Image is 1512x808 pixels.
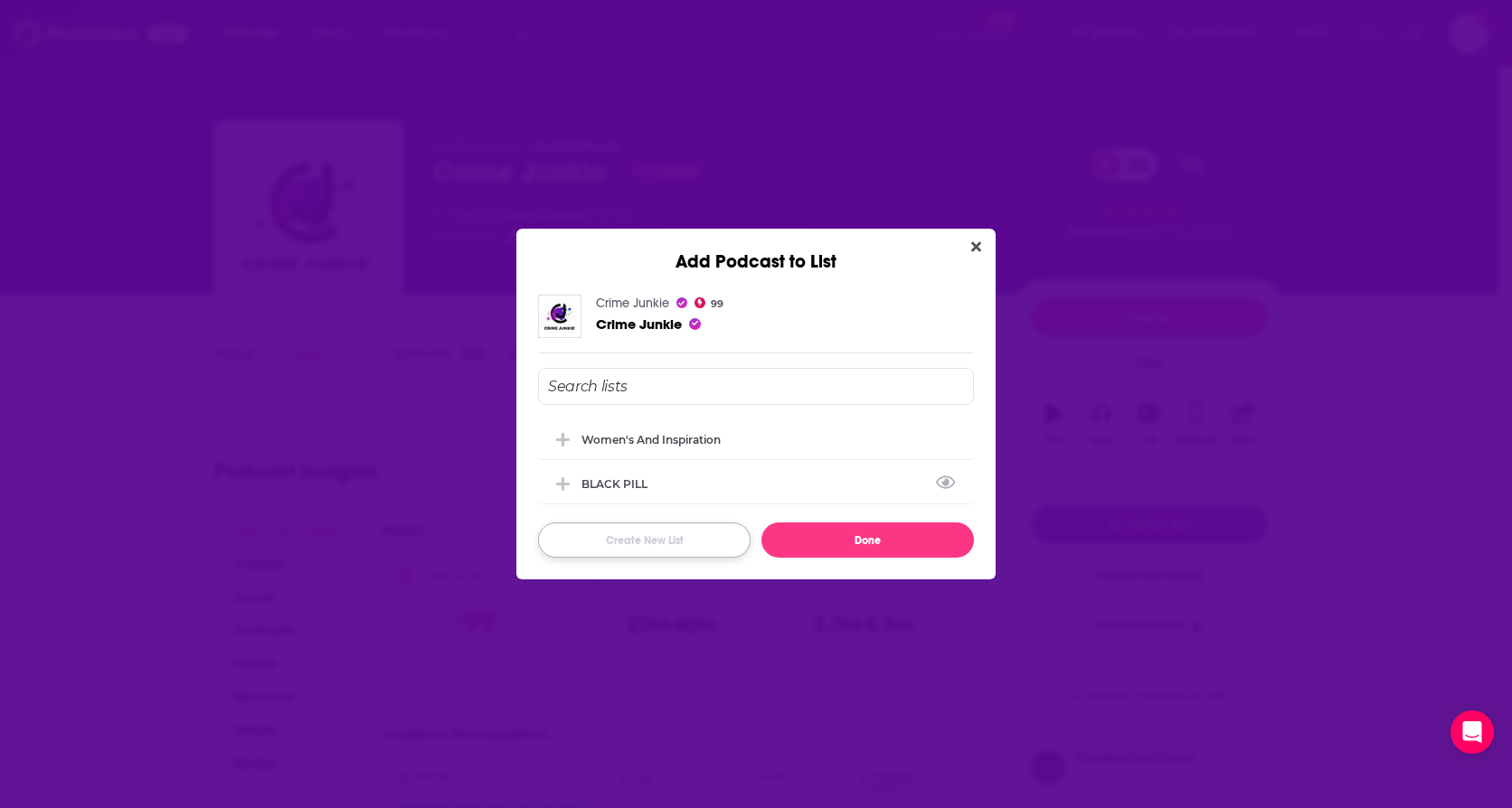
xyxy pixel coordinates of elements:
[596,315,682,333] a: Crime Junkie
[538,522,751,558] button: Create New List
[538,295,581,338] img: Crime Junkie
[596,296,669,311] a: Crime Junkie
[538,368,974,558] div: Add Podcast To List
[581,433,721,446] div: Women's and Inspiration
[1451,710,1494,754] div: Open Intercom Messenger
[538,464,974,503] div: BLACK PILL
[761,522,974,558] button: Done
[964,236,988,258] button: Close
[538,419,974,459] div: Women's and Inspiration
[581,477,658,491] div: BLACK PILL
[711,300,723,308] span: 99
[695,297,723,308] a: 99
[647,487,658,489] button: View Link
[516,229,996,273] div: Add Podcast to List
[538,368,974,405] input: Search lists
